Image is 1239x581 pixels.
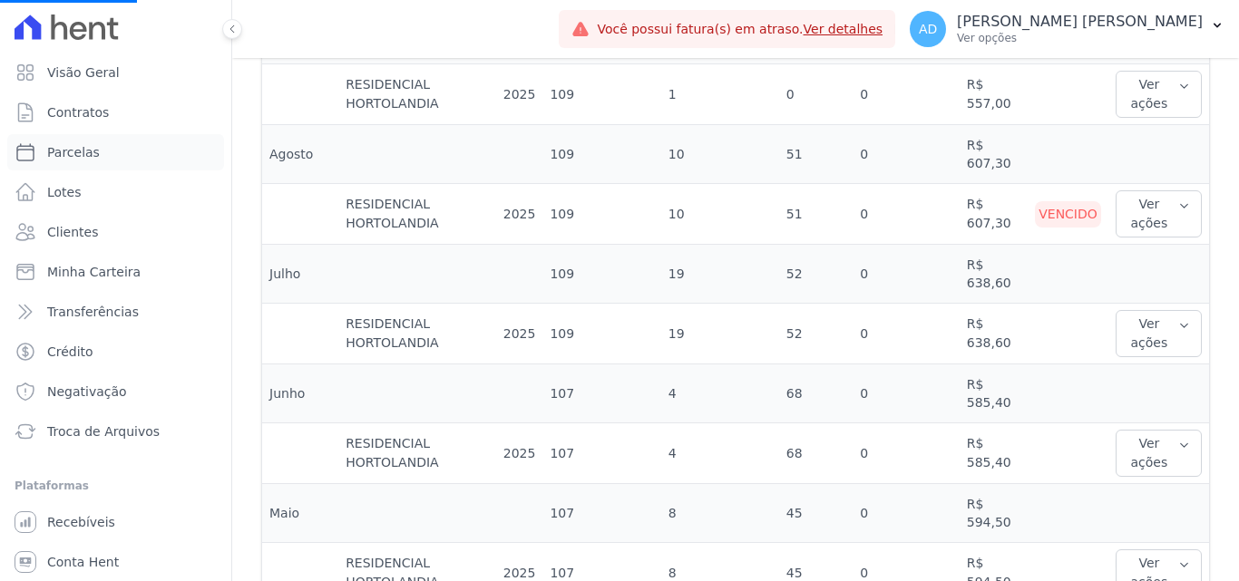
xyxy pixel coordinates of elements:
[853,304,960,364] td: 0
[661,484,779,543] td: 8
[804,22,883,36] a: Ver detalhes
[338,304,496,364] td: RESIDENCIAL HORTOLANDIA
[779,125,853,184] td: 51
[853,184,960,245] td: 0
[661,184,779,245] td: 10
[779,423,853,484] td: 68
[542,484,660,543] td: 107
[7,294,224,330] a: Transferências
[661,304,779,364] td: 19
[597,20,883,39] span: Você possui fatura(s) em atraso.
[960,64,1028,125] td: R$ 557,00
[47,103,109,121] span: Contratos
[7,94,224,131] a: Contratos
[960,304,1028,364] td: R$ 638,60
[47,223,98,241] span: Clientes
[7,413,224,450] a: Troca de Arquivos
[853,64,960,125] td: 0
[496,184,543,245] td: 2025
[661,364,779,423] td: 4
[853,125,960,184] td: 0
[262,484,338,543] td: Maio
[542,304,660,364] td: 109
[853,364,960,423] td: 0
[960,125,1028,184] td: R$ 607,30
[338,423,496,484] td: RESIDENCIAL HORTOLANDIA
[15,475,217,497] div: Plataformas
[47,343,93,361] span: Crédito
[542,125,660,184] td: 109
[47,183,82,201] span: Lotes
[853,484,960,543] td: 0
[7,373,224,410] a: Negativação
[1116,71,1202,118] button: Ver ações
[7,134,224,170] a: Parcelas
[779,484,853,543] td: 45
[496,423,543,484] td: 2025
[960,484,1028,543] td: R$ 594,50
[661,125,779,184] td: 10
[47,263,141,281] span: Minha Carteira
[262,364,338,423] td: Junho
[47,553,119,571] span: Conta Hent
[47,513,115,531] span: Recebíveis
[1035,201,1101,228] div: Vencido
[7,54,224,91] a: Visão Geral
[47,63,120,82] span: Visão Geral
[338,184,496,245] td: RESIDENCIAL HORTOLANDIA
[47,382,127,401] span: Negativação
[960,423,1028,484] td: R$ 585,40
[957,31,1203,45] p: Ver opções
[779,245,853,304] td: 52
[919,23,937,35] span: AD
[262,245,338,304] td: Julho
[853,245,960,304] td: 0
[960,364,1028,423] td: R$ 585,40
[47,303,139,321] span: Transferências
[779,304,853,364] td: 52
[7,504,224,540] a: Recebíveis
[661,423,779,484] td: 4
[853,423,960,484] td: 0
[7,334,224,370] a: Crédito
[779,64,853,125] td: 0
[895,4,1239,54] button: AD [PERSON_NAME] [PERSON_NAME] Ver opções
[661,245,779,304] td: 19
[262,125,338,184] td: Agosto
[542,423,660,484] td: 107
[7,544,224,580] a: Conta Hent
[661,64,779,125] td: 1
[542,64,660,125] td: 109
[7,254,224,290] a: Minha Carteira
[542,184,660,245] td: 109
[960,245,1028,304] td: R$ 638,60
[47,143,100,161] span: Parcelas
[496,64,543,125] td: 2025
[47,422,160,441] span: Troca de Arquivos
[1116,190,1202,237] button: Ver ações
[779,364,853,423] td: 68
[960,184,1028,245] td: R$ 607,30
[338,64,496,125] td: RESIDENCIAL HORTOLANDIA
[1116,310,1202,357] button: Ver ações
[542,245,660,304] td: 109
[779,184,853,245] td: 51
[7,174,224,210] a: Lotes
[7,214,224,250] a: Clientes
[542,364,660,423] td: 107
[1116,430,1202,477] button: Ver ações
[496,304,543,364] td: 2025
[957,13,1203,31] p: [PERSON_NAME] [PERSON_NAME]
